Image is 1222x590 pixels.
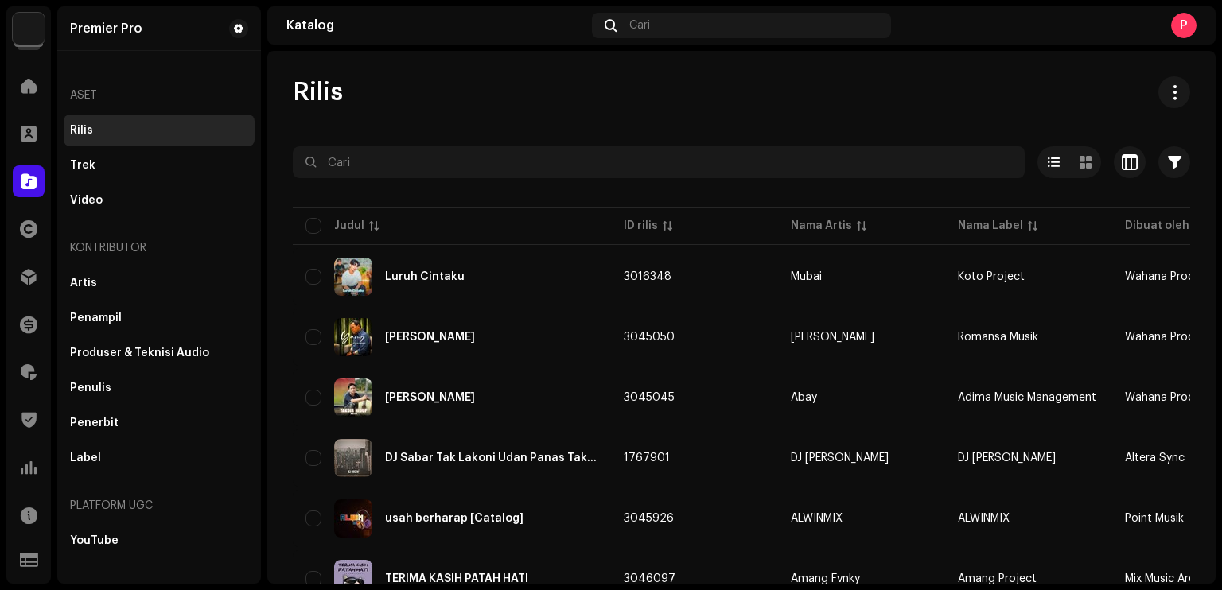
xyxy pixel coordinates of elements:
div: Label [70,452,101,464]
span: 3045926 [624,513,674,524]
re-m-nav-item: Trek [64,149,255,181]
span: Rilis [293,76,343,108]
div: ID rilis [624,218,658,234]
div: Takdir Hidup [385,392,475,403]
span: Adima Music Management [958,392,1096,403]
div: Judul [334,218,364,234]
re-m-nav-item: Produser & Teknisi Audio [64,337,255,369]
div: YouTube [70,534,119,547]
div: Mubai [791,271,822,282]
span: ALWINMIX [791,513,932,524]
div: Abay [791,392,817,403]
div: Nama Label [958,218,1023,234]
span: Point Musik [1125,513,1184,524]
span: 1767901 [624,452,670,464]
div: Premier Pro [70,22,142,35]
div: TERIMA KASIH PATAH HATI [385,573,528,584]
re-m-nav-item: Penulis [64,372,255,404]
re-a-nav-header: Aset [64,76,255,115]
re-m-nav-item: Label [64,442,255,474]
img: 7e4d5063-a048-479a-bf2f-c004a871cc43 [334,318,372,356]
input: Cari [293,146,1025,178]
div: Penerbit [70,417,119,429]
div: Amang Fvnky [791,573,860,584]
span: Amang Fvnky [791,573,932,584]
div: Produser & Teknisi Audio [70,347,209,359]
span: Amang Project [958,573,1037,584]
span: Mix Music Area [1125,573,1201,584]
span: 3045045 [624,392,675,403]
span: Koto Project [958,271,1025,282]
div: Yang [385,332,475,343]
re-m-nav-item: Artis [64,267,255,299]
re-m-nav-item: Penerbit [64,407,255,439]
img: cdb8a8fb-7982-429c-bc0d-a70eca0cfefd [334,258,372,296]
span: Romansa Musik [958,332,1038,343]
span: 3045050 [624,332,675,343]
re-a-nav-header: Kontributor [64,229,255,267]
span: Abay [791,392,932,403]
re-m-nav-item: Penampil [64,302,255,334]
div: P [1171,13,1197,38]
div: Luruh Cintaku [385,271,465,282]
div: Katalog [286,19,586,32]
img: 64f15ab7-a28a-4bb5-a164-82594ec98160 [13,13,45,45]
div: Artis [70,277,97,289]
div: Rilis [70,124,93,137]
div: Nama Artis [791,218,852,234]
span: Cari [629,19,650,32]
div: [PERSON_NAME] [791,332,874,343]
span: ALWINMIX [958,513,1010,524]
div: ALWINMIX [791,513,843,524]
span: Altera Sync [1125,452,1185,464]
span: DJ Rocky [791,452,932,464]
img: f8c62a23-ed99-40f1-8b90-7c3db2fc1d13 [334,499,372,538]
span: Mubai [791,271,932,282]
img: 54243f8d-c810-4e38-9023-a4858cf4121b [334,378,372,417]
div: DJ [PERSON_NAME] [791,452,889,464]
span: 3046097 [624,573,675,584]
div: Penampil [70,312,122,324]
div: usah berharap [Catalog] [385,513,523,524]
re-m-nav-item: YouTube [64,525,255,557]
div: Trek [70,159,95,172]
span: DJ Rocky [958,452,1056,464]
div: DJ Sabar Tak Lakoni Udan Panas Tak Lewati Dubrah [385,452,598,464]
re-m-nav-item: Video [64,184,255,216]
span: Loela Drakel [791,332,932,343]
div: Video [70,194,103,207]
img: 2bbab6bd-284c-459f-9d08-af79c4fcc6b8 [334,439,372,477]
re-m-nav-item: Rilis [64,115,255,146]
div: Penulis [70,382,111,394]
span: 3016348 [624,271,671,282]
re-a-nav-header: Platform UGC [64,487,255,525]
